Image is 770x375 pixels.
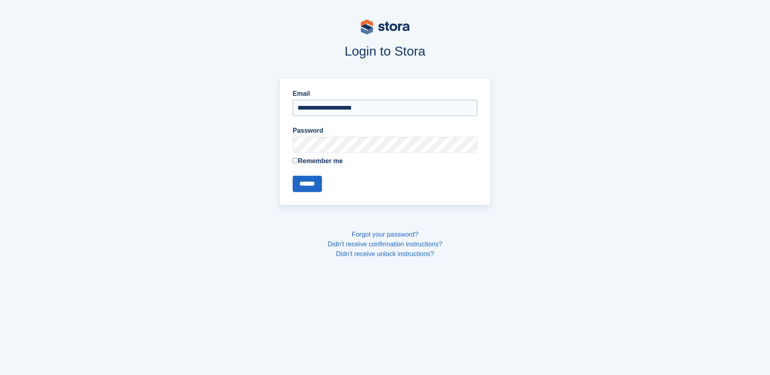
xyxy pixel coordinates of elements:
[293,156,477,166] label: Remember me
[293,89,477,99] label: Email
[361,19,410,34] img: stora-logo-53a41332b3708ae10de48c4981b4e9114cc0af31d8433b30ea865607fb682f29.svg
[328,241,442,248] a: Didn't receive confirmation instructions?
[293,158,298,163] input: Remember me
[336,250,434,257] a: Didn't receive unlock instructions?
[125,44,646,58] h1: Login to Stora
[293,126,477,136] label: Password
[352,231,418,238] a: Forgot your password?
